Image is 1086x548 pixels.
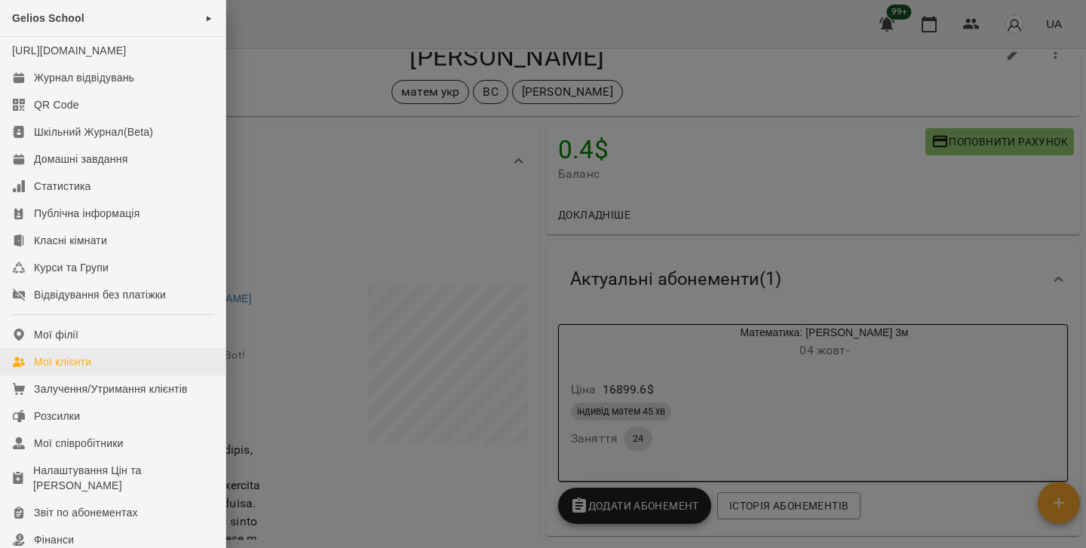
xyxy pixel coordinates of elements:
[34,260,109,275] div: Курси та Групи
[12,12,84,24] span: Gelios School
[34,124,153,139] div: Шкільний Журнал(Beta)
[34,233,107,248] div: Класні кімнати
[34,179,91,194] div: Статистика
[33,463,213,493] div: Налаштування Цін та [PERSON_NAME]
[34,97,79,112] div: QR Code
[12,44,126,57] a: [URL][DOMAIN_NAME]
[34,505,138,520] div: Звіт по абонементах
[34,409,80,424] div: Розсилки
[34,327,78,342] div: Мої філії
[34,354,91,369] div: Мої клієнти
[34,287,166,302] div: Відвідування без платіжки
[34,381,188,396] div: Залучення/Утримання клієнтів
[34,206,140,221] div: Публічна інформація
[34,436,124,451] div: Мої співробітники
[34,70,134,85] div: Журнал відвідувань
[34,532,74,547] div: Фінанси
[34,152,127,167] div: Домашні завдання
[205,12,213,24] span: ►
